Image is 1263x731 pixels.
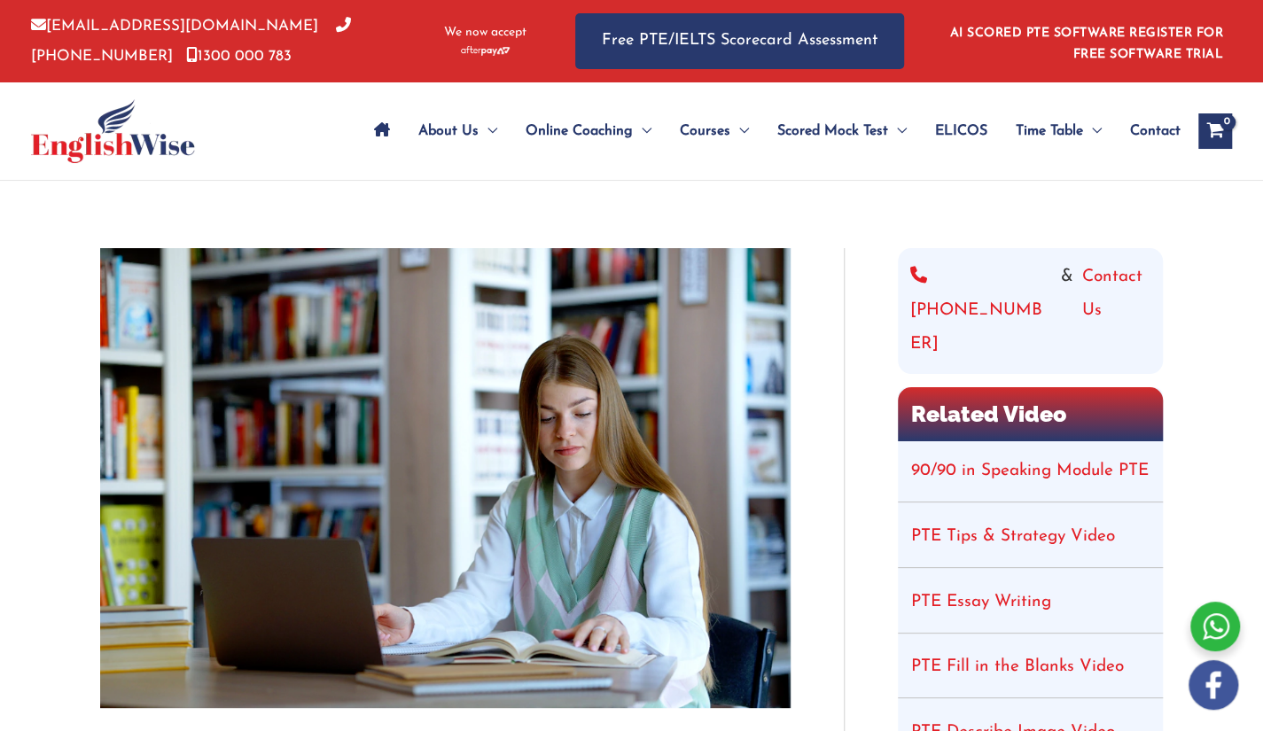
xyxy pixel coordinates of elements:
[935,100,987,162] span: ELICOS
[1198,113,1232,149] a: View Shopping Cart, empty
[921,100,1002,162] a: ELICOS
[910,261,1150,362] div: &
[1016,100,1083,162] span: Time Table
[1116,100,1181,162] a: Contact
[1082,261,1150,362] a: Contact Us
[911,658,1124,675] a: PTE Fill in the Blanks Video
[680,100,730,162] span: Courses
[898,387,1163,441] h2: Related Video
[186,49,292,64] a: 1300 000 783
[31,99,195,163] img: cropped-ew-logo
[763,100,921,162] a: Scored Mock TestMenu Toggle
[479,100,497,162] span: Menu Toggle
[1002,100,1116,162] a: Time TableMenu Toggle
[730,100,749,162] span: Menu Toggle
[911,594,1051,610] a: PTE Essay Writing
[888,100,907,162] span: Menu Toggle
[461,46,510,56] img: Afterpay-Logo
[511,100,666,162] a: Online CoachingMenu Toggle
[939,12,1232,70] aside: Header Widget 1
[404,100,511,162] a: About UsMenu Toggle
[1130,100,1181,162] span: Contact
[666,100,763,162] a: CoursesMenu Toggle
[575,13,904,69] a: Free PTE/IELTS Scorecard Assessment
[418,100,479,162] span: About Us
[1189,660,1238,710] img: white-facebook.png
[526,100,633,162] span: Online Coaching
[950,27,1224,61] a: AI SCORED PTE SOFTWARE REGISTER FOR FREE SOFTWARE TRIAL
[31,19,318,34] a: [EMAIL_ADDRESS][DOMAIN_NAME]
[777,100,888,162] span: Scored Mock Test
[911,463,1149,479] a: 90/90 in Speaking Module PTE
[910,261,1052,362] a: [PHONE_NUMBER]
[31,19,351,63] a: [PHONE_NUMBER]
[911,528,1115,545] a: PTE Tips & Strategy Video
[1083,100,1102,162] span: Menu Toggle
[633,100,651,162] span: Menu Toggle
[360,100,1181,162] nav: Site Navigation: Main Menu
[444,24,526,42] span: We now accept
